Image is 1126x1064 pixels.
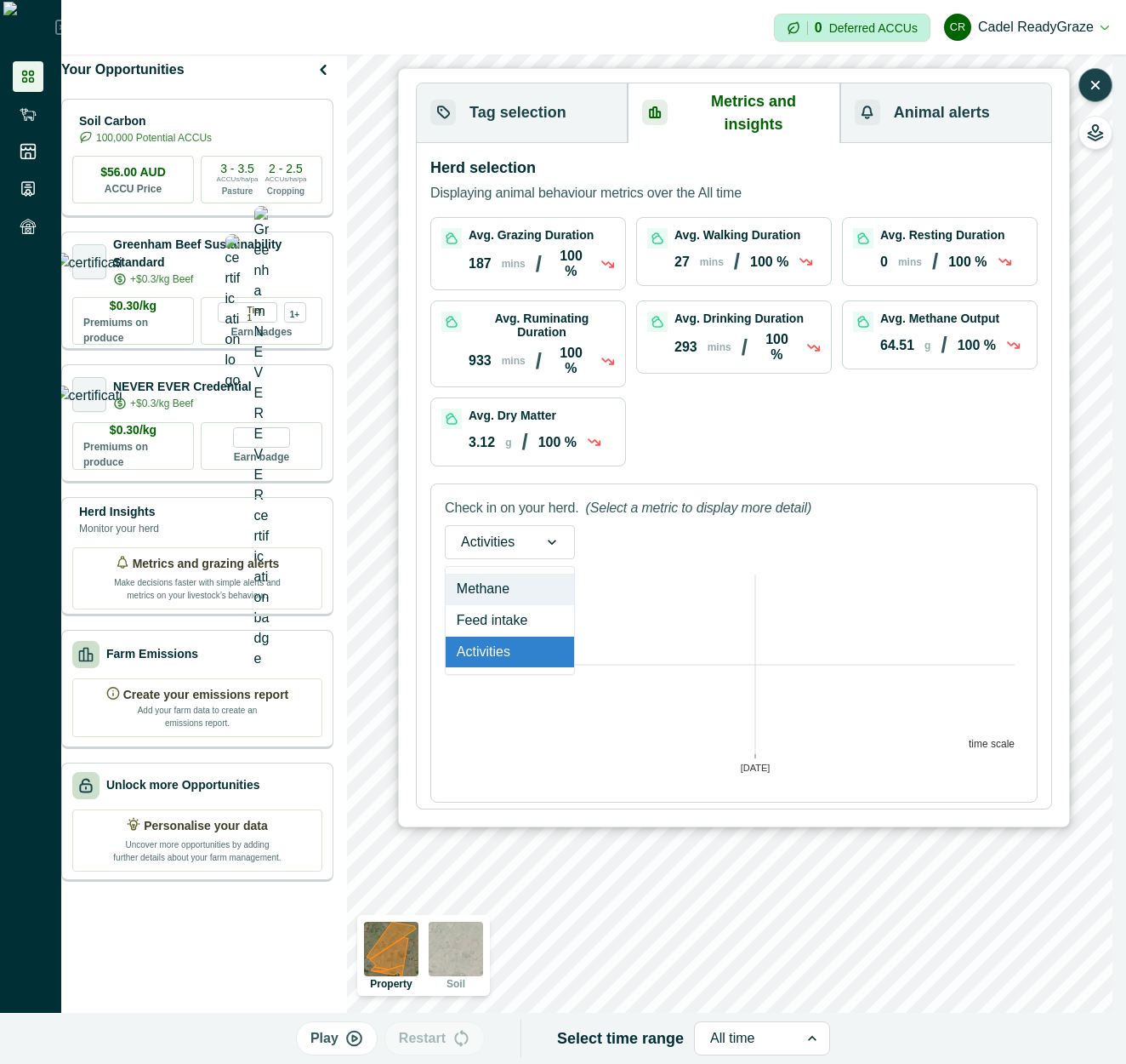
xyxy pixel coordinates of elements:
img: Logo [3,2,55,53]
p: Earn badges [230,323,292,340]
p: / [536,348,542,375]
button: Restart [384,1021,485,1055]
div: Activities [446,637,574,668]
p: $56.00 AUD [100,163,166,181]
p: $0.30/kg [110,297,156,315]
p: 100 % [538,435,577,450]
p: / [941,332,947,358]
p: Displaying animal behaviour metrics over the All time [430,183,742,203]
p: 293 [674,340,697,355]
p: / [742,335,748,361]
p: Personalise your data [144,817,268,835]
p: Farm Emissions [106,645,198,663]
p: Premiums on produce [83,315,183,346]
p: Deferred ACCUs [829,21,918,34]
div: Feed intake [446,605,574,637]
p: 0 [815,21,822,35]
p: +$0.3/kg Beef [130,272,193,287]
button: Cadel ReadyGrazeCadel ReadyGraze [944,7,1109,48]
img: property preview [364,922,418,976]
p: Make decisions faster with simple alerts and metrics on your livestock’s behaviour. [112,573,282,602]
p: Metrics and grazing alerts [133,555,280,573]
p: mins [700,256,724,268]
p: 0 [880,255,888,270]
p: 100 % [552,346,590,376]
p: +$0.3/kg Beef [130,396,193,411]
p: Avg. Ruminating Duration [469,312,615,339]
p: 27 [674,255,690,270]
p: 933 [469,353,492,369]
img: certification logo [55,386,124,403]
p: g [505,437,511,449]
p: 100 % [958,338,996,353]
button: Animal alerts [840,83,1051,143]
p: 100 % [750,255,788,270]
p: Pasture [222,185,253,197]
p: Create your emissions report [123,686,289,704]
button: Tag selection [417,83,628,143]
p: mins [708,341,731,353]
button: Metrics and insights [628,83,839,143]
p: Soil [446,979,465,989]
p: Avg. Methane Output [880,312,999,325]
p: / [521,429,527,455]
p: / [734,249,740,275]
p: Earn badge [234,448,289,465]
p: Check in on your herd. [445,498,578,518]
p: mins [502,355,526,367]
img: certification logo [55,253,124,270]
p: Avg. Grazing Duration [469,228,594,242]
p: mins [898,256,922,268]
img: Greenham NEVER EVER certification badge [254,206,270,669]
p: Herd selection [430,157,536,180]
p: Cropping [267,185,304,197]
p: ACCU Price [105,181,162,197]
p: Avg. Dry Matter [469,409,556,422]
p: 1+ [290,307,299,318]
text: [DATE] [741,763,771,773]
p: 64.51 [880,338,914,353]
p: 100 % [552,249,590,279]
p: Restart [399,1028,446,1049]
p: / [536,251,542,277]
p: Unlock more Opportunities [106,776,259,794]
div: more credentials avaialble [284,302,306,323]
p: 100 % [758,332,796,363]
p: 2 - 2.5 [269,163,303,174]
button: Play [296,1021,378,1055]
p: NEVER EVER Credential [113,378,252,396]
p: ACCUs/ha/pa [265,174,307,185]
p: g [924,340,930,352]
p: Monitor your herd [79,521,159,536]
p: Add your farm data to create an emissions report. [134,704,261,729]
p: Uncover more opportunities by adding further details about your farm management. [112,835,282,864]
p: Play [310,1028,338,1049]
img: certification logo [225,234,241,391]
p: $0.30/kg [110,421,156,439]
p: ACCUs/ha/pa [217,174,259,185]
p: Greenham Beef Sustainability Standard [113,236,322,272]
p: Select time range [557,1027,684,1050]
p: Avg. Resting Duration [880,228,1005,242]
p: Avg. Walking Duration [674,228,800,242]
img: soil preview [429,922,483,976]
p: (Select a metric to display more detail) [585,498,811,518]
p: 3.12 [469,435,495,450]
p: Premiums on produce [83,439,183,470]
p: Avg. Drinking Duration [674,312,804,325]
p: Soil Carbon [79,112,212,130]
p: 3 - 3.5 [220,163,254,174]
p: Herd Insights [79,503,159,521]
div: Methane [446,574,574,605]
p: mins [502,258,526,270]
p: 100 % [948,255,987,270]
p: Property [370,979,412,989]
p: / [932,249,938,275]
p: 100,000 Potential ACCUs [96,130,212,146]
p: 187 [469,256,492,272]
canvas: Map [347,54,1112,1064]
p: Tier 1 [247,303,270,322]
p: Your Opportunities [61,60,185,80]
